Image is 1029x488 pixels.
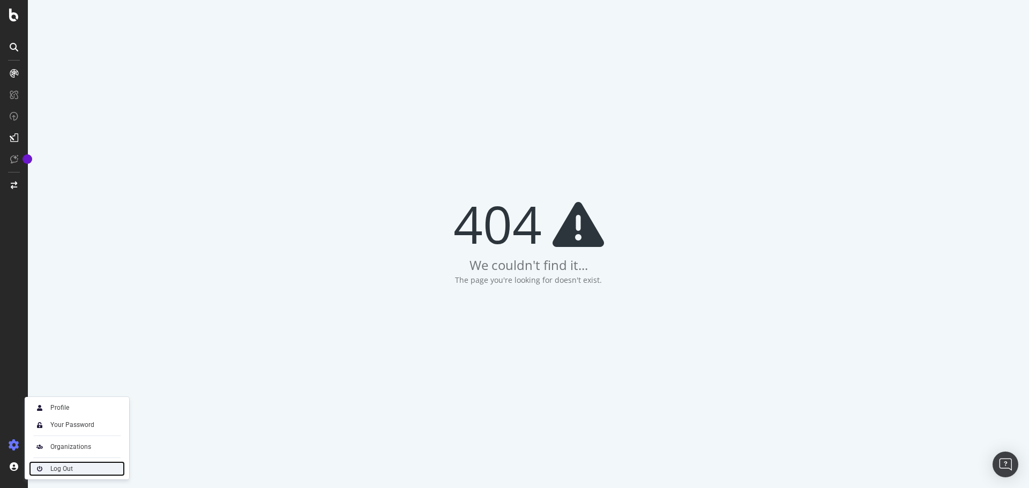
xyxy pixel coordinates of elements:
[469,256,588,274] div: We couldn't find it...
[33,462,46,475] img: prfnF3csMXgAAAABJRU5ErkJggg==
[50,421,94,429] div: Your Password
[29,461,125,476] a: Log Out
[33,440,46,453] img: AtrBVVRoAgWaAAAAAElFTkSuQmCC
[50,403,69,412] div: Profile
[453,197,604,251] div: 404
[50,464,73,473] div: Log Out
[455,275,602,286] div: The page you're looking for doesn't exist.
[29,439,125,454] a: Organizations
[29,417,125,432] a: Your Password
[50,442,91,451] div: Organizations
[33,418,46,431] img: tUVSALn78D46LlpAY8klYZqgKwTuBm2K29c6p1XQNDCsM0DgKSSoAXXevcAwljcHBINEg0LrUEktgcYYD5sVUphq1JigPmkfB...
[29,400,125,415] a: Profile
[993,452,1018,477] div: Open Intercom Messenger
[33,401,46,414] img: Xx2yTbCeVcdxHMdxHOc+8gctb42vCocUYgAAAABJRU5ErkJggg==
[23,154,32,164] div: Tooltip anchor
